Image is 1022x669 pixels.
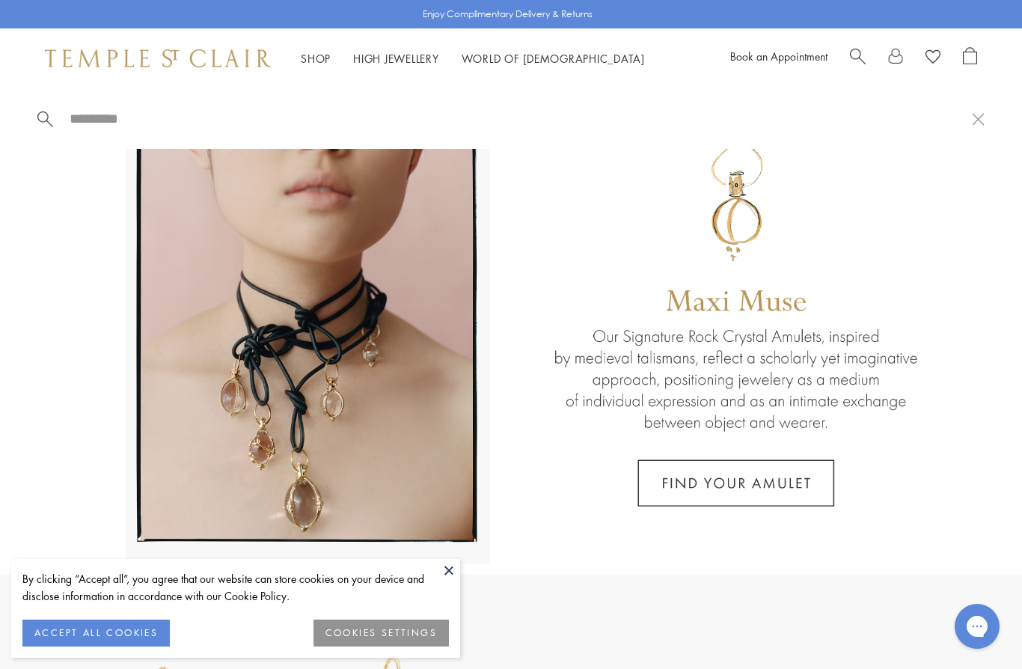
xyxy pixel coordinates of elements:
[730,49,827,64] a: Book an Appointment
[22,570,449,605] div: By clicking “Accept all”, you agree that our website can store cookies on your device and disclos...
[963,47,977,70] a: Open Shopping Bag
[925,47,940,70] a: View Wishlist
[301,51,331,66] a: ShopShop
[423,7,593,22] p: Enjoy Complimentary Delivery & Returns
[353,51,439,66] a: High JewelleryHigh Jewellery
[301,49,645,68] nav: Main navigation
[45,49,271,67] img: Temple St. Clair
[947,599,1007,654] iframe: Gorgias live chat messenger
[22,620,170,647] button: ACCEPT ALL COOKIES
[850,47,866,70] a: Search
[462,51,645,66] a: World of [DEMOGRAPHIC_DATA]World of [DEMOGRAPHIC_DATA]
[313,620,449,647] button: COOKIES SETTINGS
